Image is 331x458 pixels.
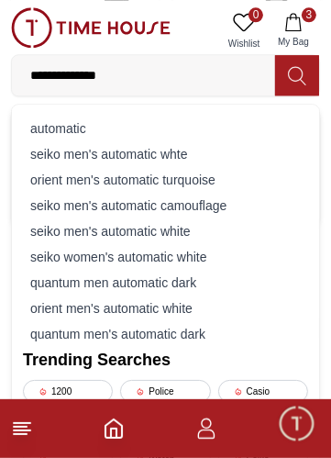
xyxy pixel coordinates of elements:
[23,141,308,167] div: seiko men's automatic whte
[302,7,316,22] span: 3
[23,296,308,321] div: orient men's automatic white
[120,380,210,403] div: Police
[221,7,267,54] a: 0Wishlist
[23,167,308,193] div: orient men's automatic turquoise
[11,7,171,48] img: ...
[248,7,263,22] span: 0
[267,7,320,54] button: 3My Bag
[277,404,317,444] div: Chat Widget
[23,347,308,373] h2: Trending Searches
[23,116,308,141] div: automatic
[221,37,267,50] span: Wishlist
[103,418,125,440] a: Home
[23,193,308,218] div: seiko men's automatic camouflage
[218,380,308,403] div: Casio
[23,321,308,347] div: quantum men's automatic dark
[23,270,308,296] div: quantum men automatic dark
[23,380,113,403] div: 1200
[23,218,308,244] div: seiko men's automatic white
[23,244,308,270] div: seiko women's automatic white
[270,35,316,49] span: My Bag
